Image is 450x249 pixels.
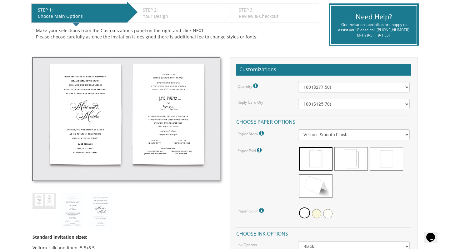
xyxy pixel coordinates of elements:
label: Paper Color [237,207,265,215]
div: Review & Checkout [239,13,316,19]
div: STEP 3: [239,7,316,13]
h4: Choose ink options [236,227,411,238]
img: style1_eng.jpg [89,193,112,230]
label: Ink Options [237,242,257,247]
img: style1_thumb2.jpg [32,57,220,181]
label: Reply Card Qty [237,100,263,105]
iframe: chat widget [424,224,444,243]
div: STEP 2: [143,7,220,13]
div: Make your selections from the Customizations panel on the right and click NEXT Please choose care... [36,27,314,40]
div: Choose Main Options [38,13,124,19]
label: Paper Fold [237,146,263,154]
h2: Customizations [236,64,411,76]
div: STEP 1: [38,7,124,13]
span: Standard invitation sizes: [32,234,87,240]
label: Paper Stock [237,129,265,137]
div: Your Design [143,13,220,19]
label: Quantity [237,82,259,90]
div: Need Help? [336,12,412,22]
img: style1_heb.jpg [61,193,84,230]
div: Our invitation specialists are happy to assist you! Please call [PHONE_NUMBER] M-Th 9-5 Fr 9-1 EST [336,22,412,38]
img: style1_thumb2.jpg [32,193,56,209]
h4: Choose paper options [236,116,411,127]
